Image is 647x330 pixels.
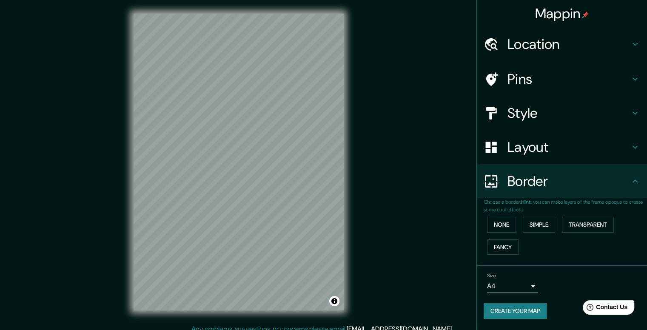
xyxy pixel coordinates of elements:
[535,5,589,22] h4: Mappin
[521,199,531,205] b: Hint
[507,105,630,122] h4: Style
[507,71,630,88] h4: Pins
[487,279,538,293] div: A4
[477,96,647,130] div: Style
[523,217,555,233] button: Simple
[484,198,647,213] p: Choose a border. : you can make layers of the frame opaque to create some cool effects.
[477,27,647,61] div: Location
[477,164,647,198] div: Border
[329,296,339,306] button: Toggle attribution
[487,272,496,279] label: Size
[487,217,516,233] button: None
[484,303,547,319] button: Create your map
[507,139,630,156] h4: Layout
[487,239,519,255] button: Fancy
[562,217,614,233] button: Transparent
[582,11,589,18] img: pin-icon.png
[477,62,647,96] div: Pins
[134,14,344,310] canvas: Map
[507,173,630,190] h4: Border
[571,297,638,321] iframe: Help widget launcher
[507,36,630,53] h4: Location
[477,130,647,164] div: Layout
